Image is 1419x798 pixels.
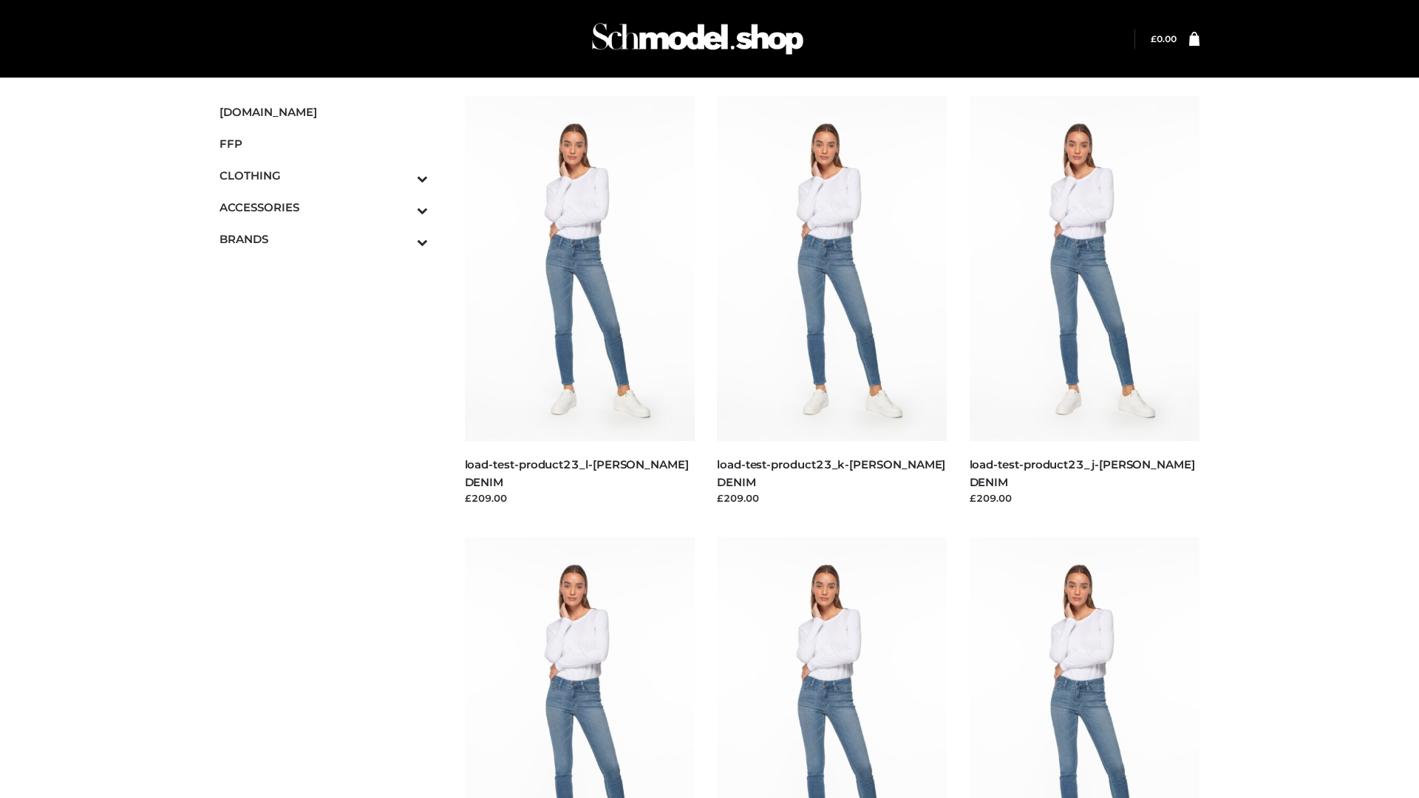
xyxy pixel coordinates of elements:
a: BRANDSToggle Submenu [220,223,428,255]
span: BRANDS [220,231,428,248]
span: [DOMAIN_NAME] [220,103,428,120]
span: £ [1151,33,1157,44]
a: FFP [220,128,428,160]
bdi: 0.00 [1151,33,1177,44]
img: Schmodel Admin 964 [587,10,809,68]
span: CLOTHING [220,167,428,184]
a: load-test-product23_k-[PERSON_NAME] DENIM [717,457,945,488]
span: ACCESSORIES [220,199,428,216]
button: Toggle Submenu [376,191,428,223]
a: CLOTHINGToggle Submenu [220,160,428,191]
a: [DOMAIN_NAME] [220,96,428,128]
div: £209.00 [717,491,947,505]
a: load-test-product23_j-[PERSON_NAME] DENIM [970,457,1195,488]
a: load-test-product23_l-[PERSON_NAME] DENIM [465,457,689,488]
button: Toggle Submenu [376,160,428,191]
div: £209.00 [465,491,695,505]
span: FFP [220,135,428,152]
div: £209.00 [970,491,1200,505]
a: £0.00 [1151,33,1177,44]
a: ACCESSORIESToggle Submenu [220,191,428,223]
button: Toggle Submenu [376,223,428,255]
